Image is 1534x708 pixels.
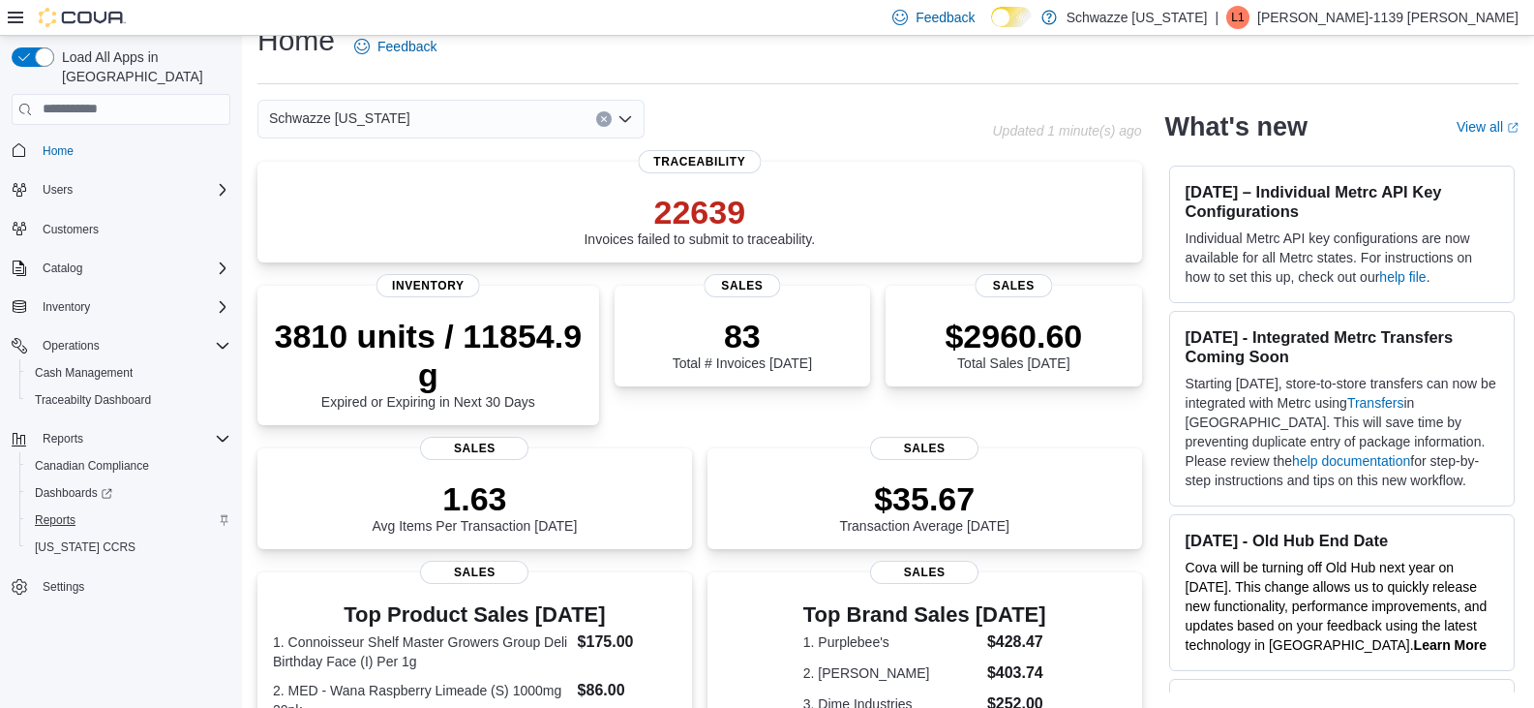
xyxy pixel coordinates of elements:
[839,479,1009,534] div: Transaction Average [DATE]
[27,361,140,385] a: Cash Management
[35,574,230,599] span: Settings
[19,452,238,479] button: Canadian Compliance
[992,123,1141,139] p: Updated 1 minute(s) ago
[27,508,83,532] a: Reports
[704,274,780,297] span: Sales
[1186,531,1498,550] h3: [DATE] - Old Hub End Date
[19,507,238,534] button: Reports
[35,295,230,319] span: Inventory
[1186,229,1498,287] p: Individual Metrc API key configurations are now available for all Metrc states. For instructions ...
[372,479,577,518] p: 1.63
[4,425,238,452] button: Reports
[54,47,230,86] span: Load All Apps in [GEOGRAPHIC_DATA]
[35,178,230,201] span: Users
[35,218,106,241] a: Customers
[43,261,82,276] span: Catalog
[870,437,978,460] span: Sales
[578,631,677,654] dd: $175.00
[35,392,151,408] span: Traceabilty Dashboard
[273,317,584,394] p: 3810 units / 11854.9 g
[584,193,815,247] div: Invoices failed to submit to traceability.
[839,479,1009,518] p: $35.67
[673,317,812,371] div: Total # Invoices [DATE]
[35,217,230,241] span: Customers
[578,679,677,702] dd: $86.00
[35,178,80,201] button: Users
[273,317,584,410] div: Expired or Expiring in Next 30 Days
[991,7,1032,27] input: Dark Mode
[617,111,633,127] button: Open list of options
[27,508,230,532] span: Reports
[673,317,812,355] p: 83
[1379,269,1426,285] a: help file
[19,359,238,386] button: Cash Management
[35,427,230,450] span: Reports
[1257,6,1519,29] p: [PERSON_NAME]-1139 [PERSON_NAME]
[1347,395,1404,411] a: Transfers
[27,388,159,412] a: Traceabilty Dashboard
[420,437,528,460] span: Sales
[4,255,238,282] button: Catalog
[1186,374,1498,490] p: Starting [DATE], store-to-store transfers can now be integrated with Metrc using in [GEOGRAPHIC_D...
[43,338,100,354] span: Operations
[987,662,1046,685] dd: $403.74
[803,663,979,683] dt: 2. [PERSON_NAME]
[43,299,90,315] span: Inventory
[1292,453,1410,469] a: help documentation
[27,536,143,559] a: [US_STATE] CCRS
[372,479,577,534] div: Avg Items Per Transaction [DATE]
[35,458,149,474] span: Canadian Compliance
[269,107,410,130] span: Schwazze [US_STATE]
[257,21,335,60] h1: Home
[12,129,230,652] nav: Complex example
[27,361,230,385] span: Cash Management
[420,561,528,584] span: Sales
[916,8,975,27] span: Feedback
[945,317,1082,371] div: Total Sales [DATE]
[35,427,91,450] button: Reports
[35,539,135,555] span: [US_STATE] CCRS
[27,454,157,477] a: Canadian Compliance
[1186,327,1498,366] h3: [DATE] - Integrated Metrc Transfers Coming Soon
[1165,111,1308,142] h2: What's new
[27,481,230,505] span: Dashboards
[35,257,90,280] button: Catalog
[596,111,612,127] button: Clear input
[584,193,815,231] p: 22639
[19,534,238,561] button: [US_STATE] CCRS
[4,332,238,359] button: Operations
[27,481,120,505] a: Dashboards
[43,431,83,446] span: Reports
[39,8,126,27] img: Cova
[43,182,73,198] span: Users
[945,317,1082,355] p: $2960.60
[987,631,1046,654] dd: $428.47
[346,27,444,66] a: Feedback
[1457,119,1519,135] a: View allExternal link
[1226,6,1249,29] div: Loretta-1139 Chavez
[43,222,99,237] span: Customers
[803,632,979,652] dt: 1. Purplebee's
[4,137,238,165] button: Home
[377,37,436,56] span: Feedback
[1186,560,1488,653] span: Cova will be turning off Old Hub next year on [DATE]. This change allows us to quickly release ne...
[273,603,677,627] h3: Top Product Sales [DATE]
[1414,637,1487,653] a: Learn More
[803,603,1046,627] h3: Top Brand Sales [DATE]
[991,27,992,28] span: Dark Mode
[35,334,107,357] button: Operations
[638,150,761,173] span: Traceability
[1067,6,1208,29] p: Schwazze [US_STATE]
[35,257,230,280] span: Catalog
[27,454,230,477] span: Canadian Compliance
[19,386,238,414] button: Traceabilty Dashboard
[35,334,230,357] span: Operations
[1186,182,1498,221] h3: [DATE] – Individual Metrc API Key Configurations
[1215,6,1218,29] p: |
[4,572,238,600] button: Settings
[43,579,84,595] span: Settings
[1507,122,1519,134] svg: External link
[35,512,75,528] span: Reports
[35,485,112,501] span: Dashboards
